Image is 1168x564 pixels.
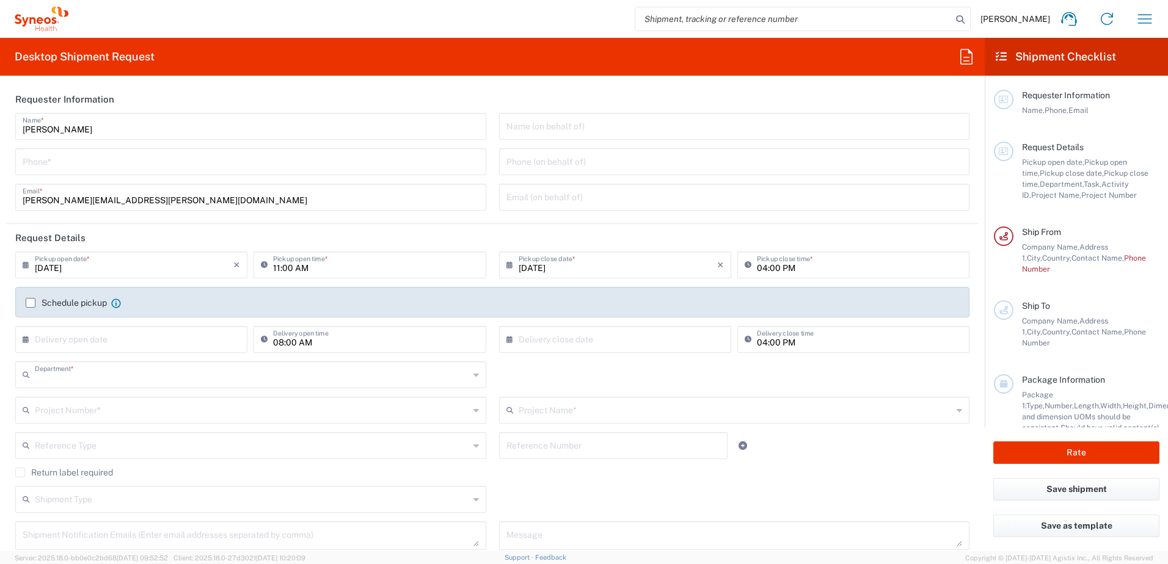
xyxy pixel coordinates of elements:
[1071,253,1124,262] span: Contact Name,
[1027,253,1042,262] span: City,
[1022,375,1105,385] span: Package Information
[26,298,107,308] label: Schedule pickup
[1074,401,1100,410] span: Length,
[15,232,86,244] h2: Request Details
[1022,157,1084,167] span: Pickup open date,
[734,437,751,454] a: Add Reference
[717,255,724,275] i: ×
[635,7,952,31] input: Shipment, tracking or reference number
[1022,242,1079,251] span: Company Name,
[1045,106,1068,115] span: Phone,
[1060,423,1159,432] span: Should have valid content(s)
[1040,179,1084,189] span: Department,
[117,554,168,562] span: [DATE] 09:52:52
[15,49,155,64] h2: Desktop Shipment Request
[1031,190,1081,200] span: Project Name,
[980,13,1050,24] span: [PERSON_NAME]
[1068,106,1089,115] span: Email
[1123,401,1148,410] span: Height,
[1042,253,1071,262] span: Country,
[173,554,305,562] span: Client: 2025.18.0-27d3021
[1042,327,1071,336] span: Country,
[1022,90,1110,100] span: Requester Information
[1026,401,1045,410] span: Type,
[233,255,240,275] i: ×
[256,554,305,562] span: [DATE] 10:20:09
[535,554,566,561] a: Feedback
[1040,168,1104,178] span: Pickup close date,
[993,441,1159,464] button: Rate
[1100,401,1123,410] span: Width,
[1022,227,1061,237] span: Ship From
[1027,327,1042,336] span: City,
[1081,190,1137,200] span: Project Number
[1045,401,1074,410] span: Number,
[993,478,1159,501] button: Save shipment
[15,468,113,477] label: Return label required
[1022,390,1053,410] span: Package 1:
[993,515,1159,537] button: Save as template
[1022,301,1050,311] span: Ship To
[1022,316,1079,325] span: Company Name,
[1084,179,1101,189] span: Task,
[996,49,1116,64] h2: Shipment Checklist
[15,93,114,106] h2: Requester Information
[505,554,535,561] a: Support
[1022,142,1084,152] span: Request Details
[1071,327,1124,336] span: Contact Name,
[15,554,168,562] span: Server: 2025.18.0-bb0e0c2bd68
[1022,106,1045,115] span: Name,
[965,552,1153,563] span: Copyright © [DATE]-[DATE] Agistix Inc., All Rights Reserved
